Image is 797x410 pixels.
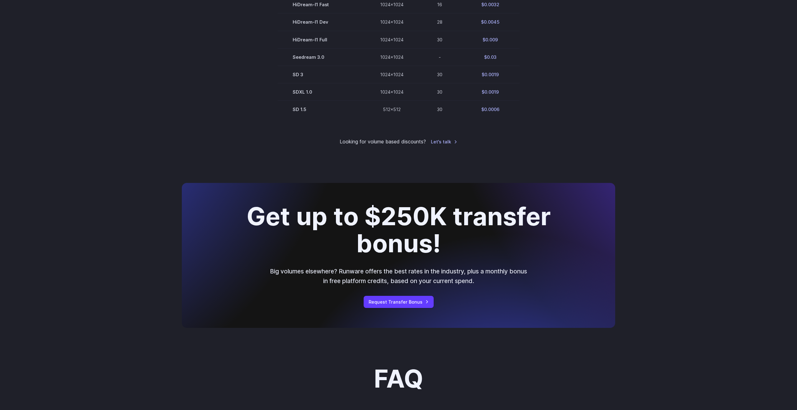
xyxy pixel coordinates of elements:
[365,83,418,100] td: 1024x1024
[461,13,520,31] td: $0.0045
[364,296,434,308] a: Request Transfer Bonus
[365,66,418,83] td: 1024x1024
[418,100,461,118] td: 30
[340,138,426,146] small: Looking for volume based discounts?
[431,138,457,145] a: Let's talk
[418,83,461,100] td: 30
[461,66,520,83] td: $0.0019
[461,100,520,118] td: $0.0006
[278,31,365,48] td: HiDream-I1 Full
[278,100,365,118] td: SD 1.5
[461,31,520,48] td: $0.009
[418,13,461,31] td: 28
[278,83,365,100] td: SDXL 1.0
[269,267,528,286] p: Big volumes elsewhere? Runware offers the best rates in the industry, plus a monthly bonus in fre...
[241,203,556,257] h2: Get up to $250K transfer bonus!
[365,48,418,66] td: 1024x1024
[278,48,365,66] td: Seedream 3.0
[418,31,461,48] td: 30
[365,100,418,118] td: 512x512
[278,13,365,31] td: HiDream-I1 Dev
[374,365,423,392] h2: FAQ
[365,31,418,48] td: 1024x1024
[278,66,365,83] td: SD 3
[418,48,461,66] td: -
[461,83,520,100] td: $0.0019
[418,66,461,83] td: 30
[461,48,520,66] td: $0.03
[365,13,418,31] td: 1024x1024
